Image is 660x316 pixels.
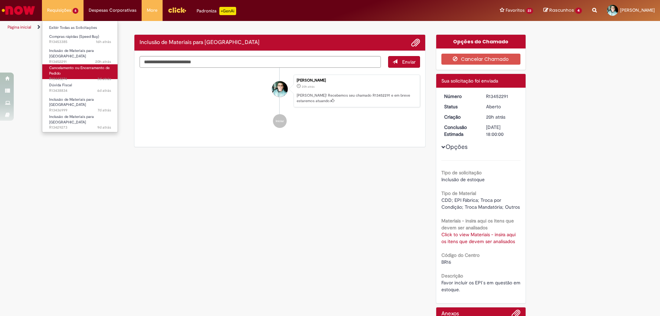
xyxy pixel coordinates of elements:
[441,259,451,265] span: BR16
[95,59,111,64] span: 20h atrás
[49,76,111,82] span: R13443274
[411,38,420,47] button: Adicionar anexos
[441,197,520,210] span: CDD; EPI Fábrica; Troca por Condição; Troca Mandatória; Outros
[49,108,111,113] span: R13436999
[441,190,476,196] b: Tipo de Material
[42,81,118,94] a: Aberto R13438834 : Dúvida Fiscal
[49,88,111,94] span: R13438834
[98,108,111,113] time: 21/08/2025 15:27:08
[486,113,518,120] div: 27/08/2025 12:51:38
[49,34,99,39] span: Compras rápidas (Speed Buy)
[97,88,111,93] span: 6d atrás
[5,21,435,34] ul: Trilhas de página
[549,7,574,13] span: Rascunhos
[543,7,582,14] a: Rascunhos
[197,7,236,15] div: Padroniza
[8,24,31,30] a: Página inicial
[42,64,118,79] a: Aberto R13443274 : Cancelamento ou Encerramento de Pedido
[42,96,118,111] a: Aberto R13436999 : Inclusão de Materiais para Estoques
[526,8,533,14] span: 23
[49,59,111,65] span: R13452291
[486,124,518,138] div: [DATE] 18:00:00
[140,40,260,46] h2: Inclusão de Materiais para Estoques Histórico de tíquete
[42,33,118,46] a: Aberto R13453385 : Compras rápidas (Speed Buy)
[439,103,481,110] dt: Status
[96,39,111,44] time: 27/08/2025 16:00:48
[297,78,416,83] div: [PERSON_NAME]
[486,114,505,120] time: 27/08/2025 12:51:38
[486,93,518,100] div: R13452291
[42,113,118,128] a: Aberto R13429273 : Inclusão de Materiais para Estoques
[575,8,582,14] span: 4
[436,35,526,48] div: Opções do Chamado
[441,78,498,84] span: Sua solicitação foi enviada
[49,83,72,88] span: Dúvida Fiscal
[168,5,186,15] img: click_logo_yellow_360x200.png
[97,76,111,81] time: 25/08/2025 10:11:00
[441,252,480,258] b: Código do Centro
[42,47,118,62] a: Aberto R13452291 : Inclusão de Materiais para Estoques
[388,56,420,68] button: Enviar
[506,7,525,14] span: Favoritos
[49,97,94,108] span: Inclusão de Materiais para [GEOGRAPHIC_DATA]
[441,176,485,183] span: Inclusão de estoque
[96,39,111,44] span: 16h atrás
[140,75,420,108] li: Jean Carlos Ramos Da Silva
[49,39,111,45] span: R13453385
[42,21,118,132] ul: Requisições
[272,81,288,97] div: Jean Carlos Ramos Da Silva
[441,231,516,244] a: Click to view Materiais - insira aqui os itens que devem ser analisados
[95,59,111,64] time: 27/08/2025 12:51:40
[49,48,94,59] span: Inclusão de Materiais para [GEOGRAPHIC_DATA]
[302,85,315,89] time: 27/08/2025 12:51:38
[140,56,381,68] textarea: Digite sua mensagem aqui...
[439,93,481,100] dt: Número
[486,114,505,120] span: 20h atrás
[147,7,157,14] span: More
[620,7,655,13] span: [PERSON_NAME]
[441,280,522,293] span: Favor incluir os EPI´s em questão em estoque.
[441,54,521,65] button: Cancelar Chamado
[49,125,111,130] span: R13429273
[439,113,481,120] dt: Criação
[439,124,481,138] dt: Conclusão Estimada
[89,7,136,14] span: Despesas Corporativas
[219,7,236,15] p: +GenAi
[98,108,111,113] span: 7d atrás
[97,125,111,130] span: 9d atrás
[49,114,94,125] span: Inclusão de Materiais para [GEOGRAPHIC_DATA]
[302,85,315,89] span: 20h atrás
[1,3,36,17] img: ServiceNow
[97,76,111,81] span: 3d atrás
[297,93,416,103] p: [PERSON_NAME]! Recebemos seu chamado R13452291 e em breve estaremos atuando.
[441,218,514,231] b: Materiais - insira aqui os itens que devem ser analisados
[42,24,118,32] a: Exibir Todas as Solicitações
[47,7,71,14] span: Requisições
[97,88,111,93] time: 22/08/2025 09:51:28
[441,170,482,176] b: Tipo de solicitação
[441,273,463,279] b: Descrição
[73,8,78,14] span: 6
[486,103,518,110] div: Aberto
[140,68,420,135] ul: Histórico de tíquete
[402,59,416,65] span: Enviar
[49,65,110,76] span: Cancelamento ou Encerramento de Pedido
